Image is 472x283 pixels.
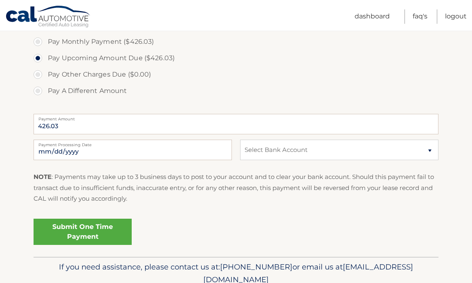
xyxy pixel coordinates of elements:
[413,9,427,24] a: FAQ's
[34,34,438,50] label: Pay Monthly Payment ($426.03)
[34,66,438,83] label: Pay Other Charges Due ($0.00)
[34,114,438,120] label: Payment Amount
[355,9,390,24] a: Dashboard
[445,9,467,24] a: Logout
[34,50,438,66] label: Pay Upcoming Amount Due ($426.03)
[34,219,132,245] a: Submit One Time Payment
[220,262,292,272] span: [PHONE_NUMBER]
[34,140,232,146] label: Payment Processing Date
[34,172,438,204] p: : Payments may take up to 3 business days to post to your account and to clear your bank account....
[34,140,232,160] input: Payment Date
[34,173,52,181] strong: NOTE
[5,5,91,29] a: Cal Automotive
[34,114,438,134] input: Payment Amount
[34,83,438,99] label: Pay A Different Amount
